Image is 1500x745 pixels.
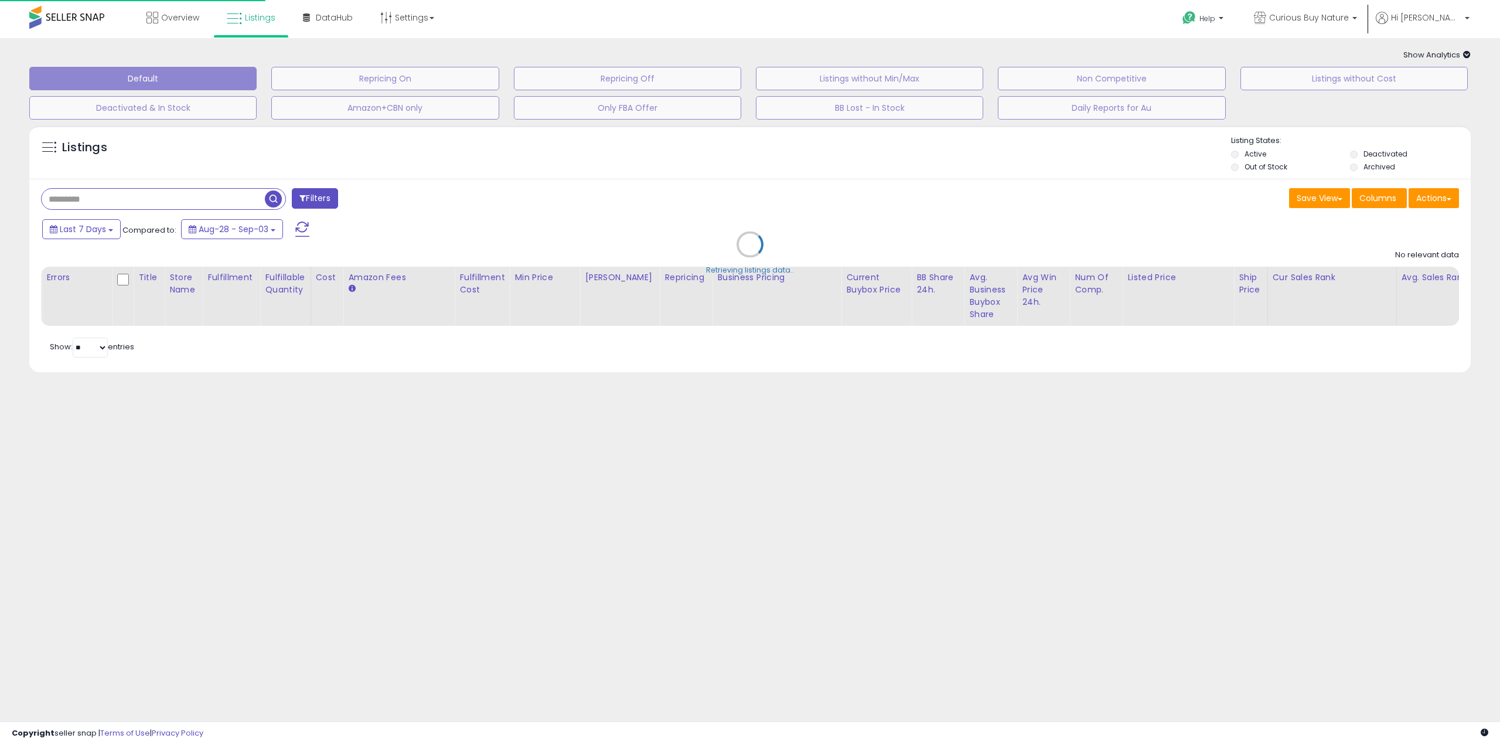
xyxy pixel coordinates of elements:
[161,12,199,23] span: Overview
[29,67,257,90] button: Default
[1376,12,1470,38] a: Hi [PERSON_NAME]
[1182,11,1196,25] i: Get Help
[1240,67,1468,90] button: Listings without Cost
[1269,12,1349,23] span: Curious Buy Nature
[316,12,353,23] span: DataHub
[1391,12,1461,23] span: Hi [PERSON_NAME]
[1403,49,1471,60] span: Show Analytics
[29,96,257,120] button: Deactivated & In Stock
[245,12,275,23] span: Listings
[514,96,741,120] button: Only FBA Offer
[998,96,1225,120] button: Daily Reports for Au
[1199,13,1215,23] span: Help
[998,67,1225,90] button: Non Competitive
[756,96,983,120] button: BB Lost - In Stock
[1173,2,1235,38] a: Help
[271,67,499,90] button: Repricing On
[514,67,741,90] button: Repricing Off
[271,96,499,120] button: Amazon+CBN only
[706,265,794,275] div: Retrieving listings data..
[756,67,983,90] button: Listings without Min/Max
